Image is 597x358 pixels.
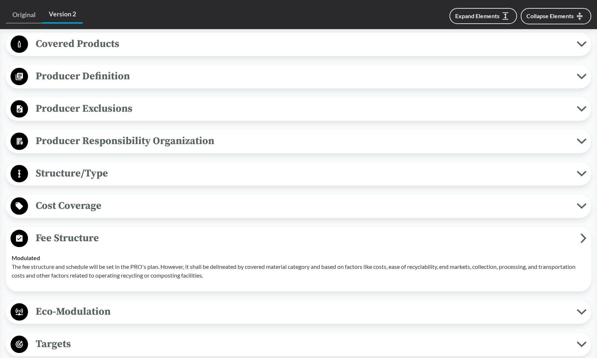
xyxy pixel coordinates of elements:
[12,262,585,280] p: The fee structure and schedule will be set in the PRO's plan. However, it shall be delineated by ...
[6,7,42,23] a: Original
[8,35,589,53] button: Covered Products
[28,68,577,84] span: Producer Definition
[8,132,589,151] button: Producer Responsibility Organization
[449,8,517,24] button: Expand Elements
[8,164,589,183] button: Structure/Type
[28,198,577,214] span: Cost Coverage
[8,335,589,354] button: Targets
[28,336,577,352] span: Targets
[12,254,40,261] strong: Modulated
[28,133,577,149] span: Producer Responsibility Organization
[8,100,589,118] button: Producer Exclusions
[28,303,577,320] span: Eco-Modulation
[8,67,589,86] button: Producer Definition
[8,229,589,248] button: Fee Structure
[28,36,577,52] span: Covered Products
[8,303,589,321] button: Eco-Modulation
[42,6,83,24] a: Version 2
[28,230,580,246] span: Fee Structure
[8,197,589,215] button: Cost Coverage
[521,8,591,24] button: Collapse Elements
[28,100,577,117] span: Producer Exclusions
[28,165,577,182] span: Structure/Type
